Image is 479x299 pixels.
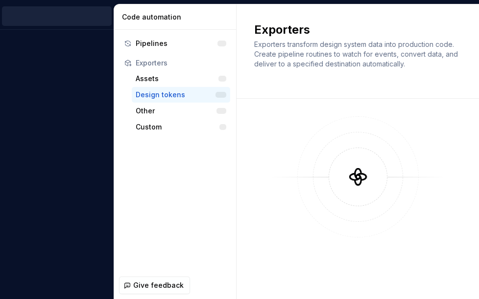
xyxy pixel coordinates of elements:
[136,106,216,116] div: Other
[254,40,460,68] span: Exporters transform design system data into production code. Create pipeline routines to watch fo...
[132,119,230,135] button: Custom
[132,71,230,86] button: Assets
[122,12,232,22] div: Code automation
[133,280,184,290] span: Give feedback
[254,22,461,38] h2: Exporters
[132,103,230,119] button: Other
[136,74,218,84] div: Assets
[136,39,217,48] div: Pipelines
[136,122,219,132] div: Custom
[120,36,230,51] button: Pipelines
[136,58,226,68] div: Exporters
[136,90,216,100] div: Design tokens
[132,87,230,103] button: Design tokens
[119,277,190,294] button: Give feedback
